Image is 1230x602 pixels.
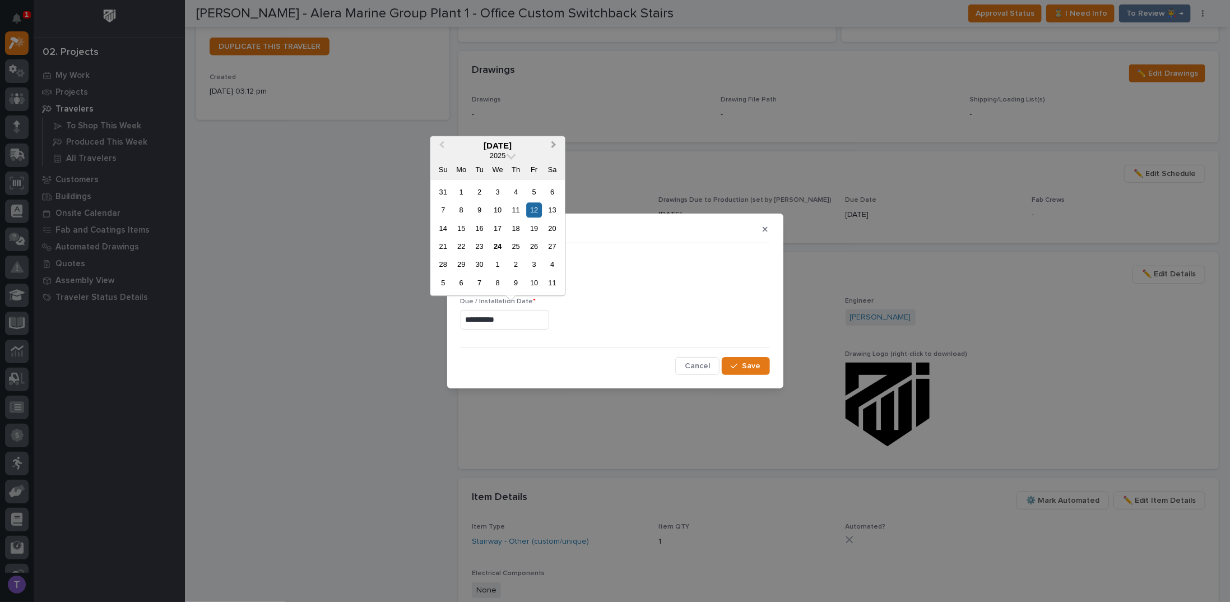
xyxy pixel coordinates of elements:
[545,275,560,290] div: Choose Saturday, October 11th, 2025
[435,239,451,254] div: Choose Sunday, September 21st, 2025
[546,137,564,155] button: Next Month
[722,357,769,375] button: Save
[472,202,487,217] div: Choose Tuesday, September 9th, 2025
[472,162,487,177] div: Tu
[508,221,523,236] div: Choose Thursday, September 18th, 2025
[490,257,505,272] div: Choose Wednesday, October 1st, 2025
[527,275,542,290] div: Choose Friday, October 10th, 2025
[472,239,487,254] div: Choose Tuesday, September 23rd, 2025
[454,275,469,290] div: Choose Monday, October 6th, 2025
[545,162,560,177] div: Sa
[527,257,542,272] div: Choose Friday, October 3rd, 2025
[508,275,523,290] div: Choose Thursday, October 9th, 2025
[454,202,469,217] div: Choose Monday, September 8th, 2025
[472,184,487,200] div: Choose Tuesday, September 2nd, 2025
[527,202,542,217] div: Choose Friday, September 12th, 2025
[435,257,451,272] div: Choose Sunday, September 28th, 2025
[490,184,505,200] div: Choose Wednesday, September 3rd, 2025
[454,221,469,236] div: Choose Monday, September 15th, 2025
[472,221,487,236] div: Choose Tuesday, September 16th, 2025
[545,202,560,217] div: Choose Saturday, September 13th, 2025
[435,221,451,236] div: Choose Sunday, September 14th, 2025
[454,184,469,200] div: Choose Monday, September 1st, 2025
[454,162,469,177] div: Mo
[508,257,523,272] div: Choose Thursday, October 2nd, 2025
[435,162,451,177] div: Su
[508,202,523,217] div: Choose Thursday, September 11th, 2025
[545,257,560,272] div: Choose Saturday, October 4th, 2025
[435,184,451,200] div: Choose Sunday, August 31st, 2025
[472,275,487,290] div: Choose Tuesday, October 7th, 2025
[545,221,560,236] div: Choose Saturday, September 20th, 2025
[431,137,449,155] button: Previous Month
[685,361,710,371] span: Cancel
[490,221,505,236] div: Choose Wednesday, September 17th, 2025
[472,257,487,272] div: Choose Tuesday, September 30th, 2025
[490,202,505,217] div: Choose Wednesday, September 10th, 2025
[527,162,542,177] div: Fr
[490,162,505,177] div: We
[435,275,451,290] div: Choose Sunday, October 5th, 2025
[435,202,451,217] div: Choose Sunday, September 7th, 2025
[527,221,542,236] div: Choose Friday, September 19th, 2025
[454,257,469,272] div: Choose Monday, September 29th, 2025
[508,162,523,177] div: Th
[490,239,505,254] div: Choose Wednesday, September 24th, 2025
[742,361,761,371] span: Save
[454,239,469,254] div: Choose Monday, September 22nd, 2025
[430,141,565,151] div: [DATE]
[675,357,720,375] button: Cancel
[527,239,542,254] div: Choose Friday, September 26th, 2025
[527,184,542,200] div: Choose Friday, September 5th, 2025
[434,183,561,292] div: month 2025-09
[545,184,560,200] div: Choose Saturday, September 6th, 2025
[508,184,523,200] div: Choose Thursday, September 4th, 2025
[490,275,505,290] div: Choose Wednesday, October 8th, 2025
[490,151,505,160] span: 2025
[545,239,560,254] div: Choose Saturday, September 27th, 2025
[508,239,523,254] div: Choose Thursday, September 25th, 2025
